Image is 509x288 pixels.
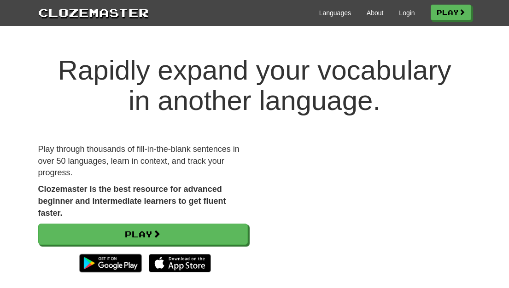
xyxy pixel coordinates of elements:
img: Get it on Google Play [75,249,146,277]
p: Play through thousands of fill-in-the-blank sentences in over 50 languages, learn in context, and... [38,144,248,179]
a: Languages [319,8,351,17]
a: Login [399,8,415,17]
a: Clozemaster [38,4,149,21]
strong: Clozemaster is the best resource for advanced beginner and intermediate learners to get fluent fa... [38,184,226,217]
a: About [367,8,384,17]
a: Play [38,224,248,245]
a: Play [431,5,471,20]
img: Download_on_the_App_Store_Badge_US-UK_135x40-25178aeef6eb6b83b96f5f2d004eda3bffbb37122de64afbaef7... [149,254,211,272]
